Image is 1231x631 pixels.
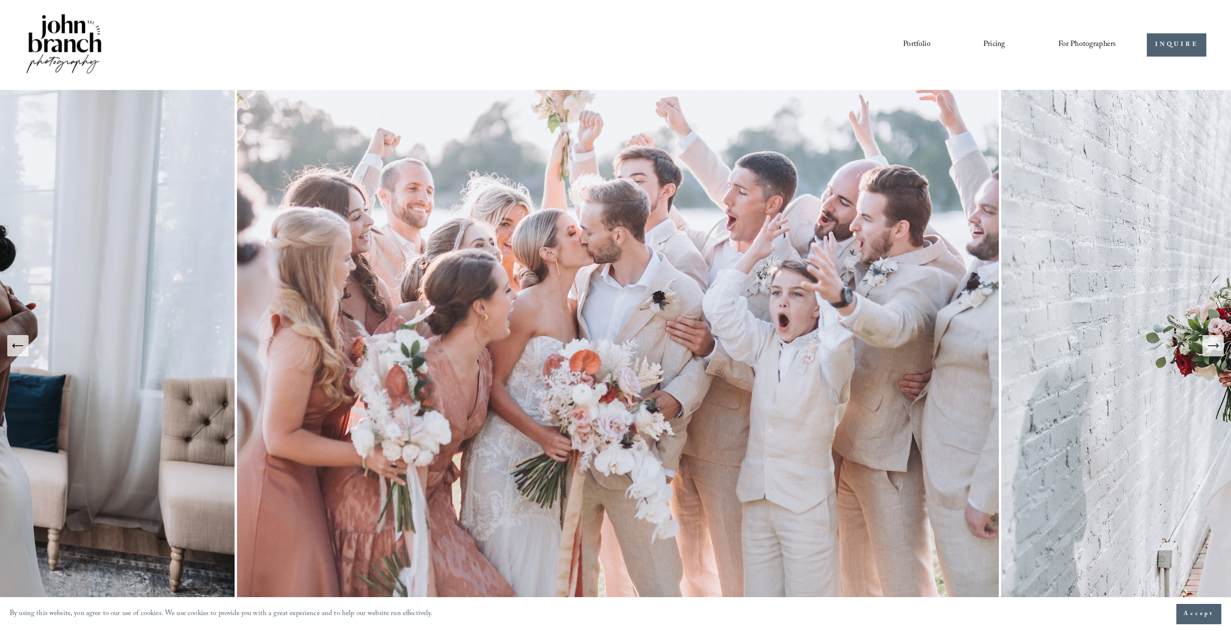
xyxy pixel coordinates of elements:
span: Accept [1184,609,1214,619]
a: Portfolio [903,37,930,53]
button: Accept [1176,604,1221,624]
span: For Photographers [1058,37,1116,52]
a: Pricing [983,37,1005,53]
a: INQUIRE [1147,33,1206,57]
p: By using this website, you agree to our use of cookies. We use cookies to provide you with a grea... [10,607,433,621]
button: Previous Slide [7,335,29,356]
a: folder dropdown [1058,37,1116,53]
img: A wedding party celebrating outdoors, featuring a bride and groom kissing amidst cheering bridesm... [235,90,1001,601]
button: Next Slide [1202,335,1224,356]
img: John Branch IV Photography [25,12,103,77]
